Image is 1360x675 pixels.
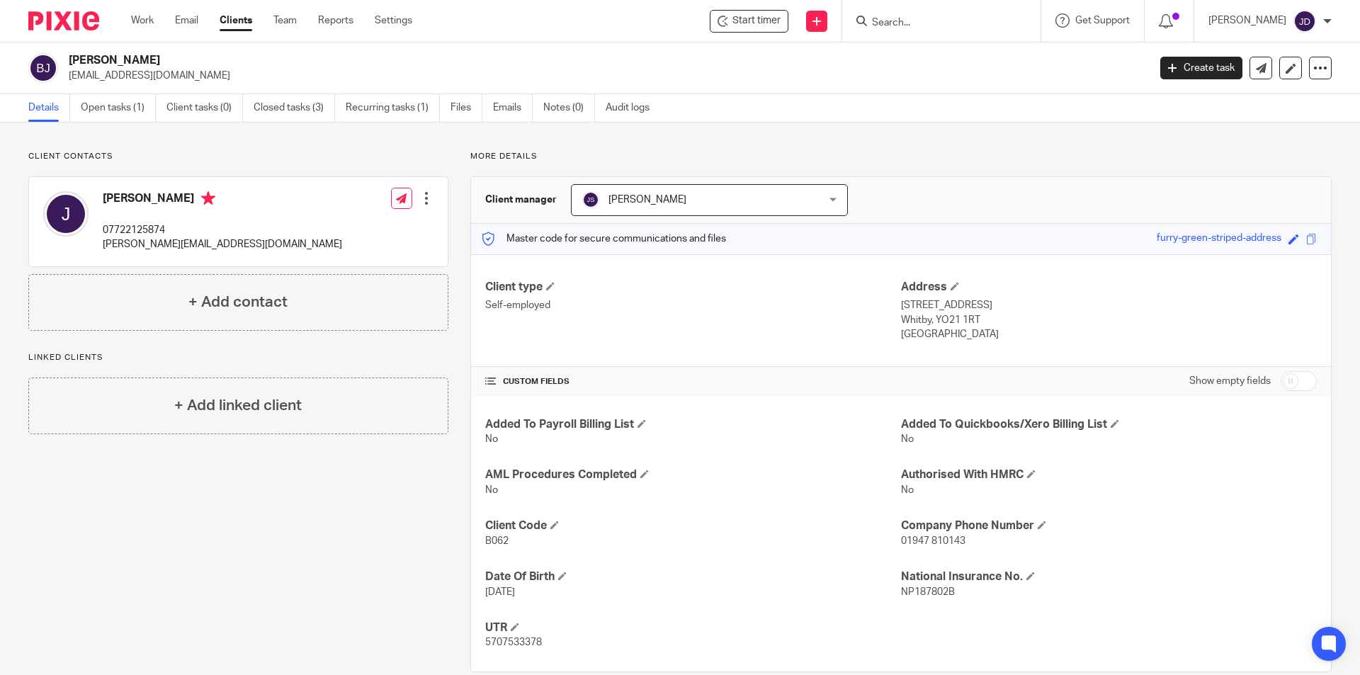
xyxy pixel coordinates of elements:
[1189,374,1271,388] label: Show empty fields
[482,232,726,246] p: Master code for secure communications and files
[69,53,925,68] h2: [PERSON_NAME]
[470,151,1332,162] p: More details
[901,569,1317,584] h4: National Insurance No.
[43,191,89,237] img: svg%3E
[28,94,70,122] a: Details
[485,434,498,444] span: No
[318,13,353,28] a: Reports
[1075,16,1130,25] span: Get Support
[1293,10,1316,33] img: svg%3E
[901,280,1317,295] h4: Address
[103,237,342,251] p: [PERSON_NAME][EMAIL_ADDRESS][DOMAIN_NAME]
[346,94,440,122] a: Recurring tasks (1)
[485,485,498,495] span: No
[201,191,215,205] i: Primary
[485,298,901,312] p: Self-employed
[103,223,342,237] p: 07722125874
[901,587,955,597] span: NP187802B
[582,191,599,208] img: svg%3E
[81,94,156,122] a: Open tasks (1)
[174,395,302,416] h4: + Add linked client
[485,637,542,647] span: 5707533378
[901,485,914,495] span: No
[28,151,448,162] p: Client contacts
[901,467,1317,482] h4: Authorised With HMRC
[493,94,533,122] a: Emails
[485,376,901,387] h4: CUSTOM FIELDS
[901,434,914,444] span: No
[901,298,1317,312] p: [STREET_ADDRESS]
[166,94,243,122] a: Client tasks (0)
[254,94,335,122] a: Closed tasks (3)
[28,352,448,363] p: Linked clients
[485,620,901,635] h4: UTR
[732,13,781,28] span: Start timer
[485,280,901,295] h4: Client type
[69,69,1139,83] p: [EMAIL_ADDRESS][DOMAIN_NAME]
[901,536,965,546] span: 01947 810143
[28,53,58,83] img: svg%3E
[543,94,595,122] a: Notes (0)
[606,94,660,122] a: Audit logs
[450,94,482,122] a: Files
[485,536,509,546] span: B062
[710,10,788,33] div: Brooksbank, Jill
[608,195,686,205] span: [PERSON_NAME]
[901,417,1317,432] h4: Added To Quickbooks/Xero Billing List
[1157,231,1281,247] div: furry-green-striped-address
[131,13,154,28] a: Work
[175,13,198,28] a: Email
[901,327,1317,341] p: [GEOGRAPHIC_DATA]
[103,191,342,209] h4: [PERSON_NAME]
[485,587,515,597] span: [DATE]
[485,467,901,482] h4: AML Procedures Completed
[485,417,901,432] h4: Added To Payroll Billing List
[188,291,288,313] h4: + Add contact
[375,13,412,28] a: Settings
[485,518,901,533] h4: Client Code
[220,13,252,28] a: Clients
[485,569,901,584] h4: Date Of Birth
[1160,57,1242,79] a: Create task
[901,313,1317,327] p: Whitby, YO21 1RT
[871,17,998,30] input: Search
[901,518,1317,533] h4: Company Phone Number
[28,11,99,30] img: Pixie
[1208,13,1286,28] p: [PERSON_NAME]
[485,193,557,207] h3: Client manager
[273,13,297,28] a: Team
